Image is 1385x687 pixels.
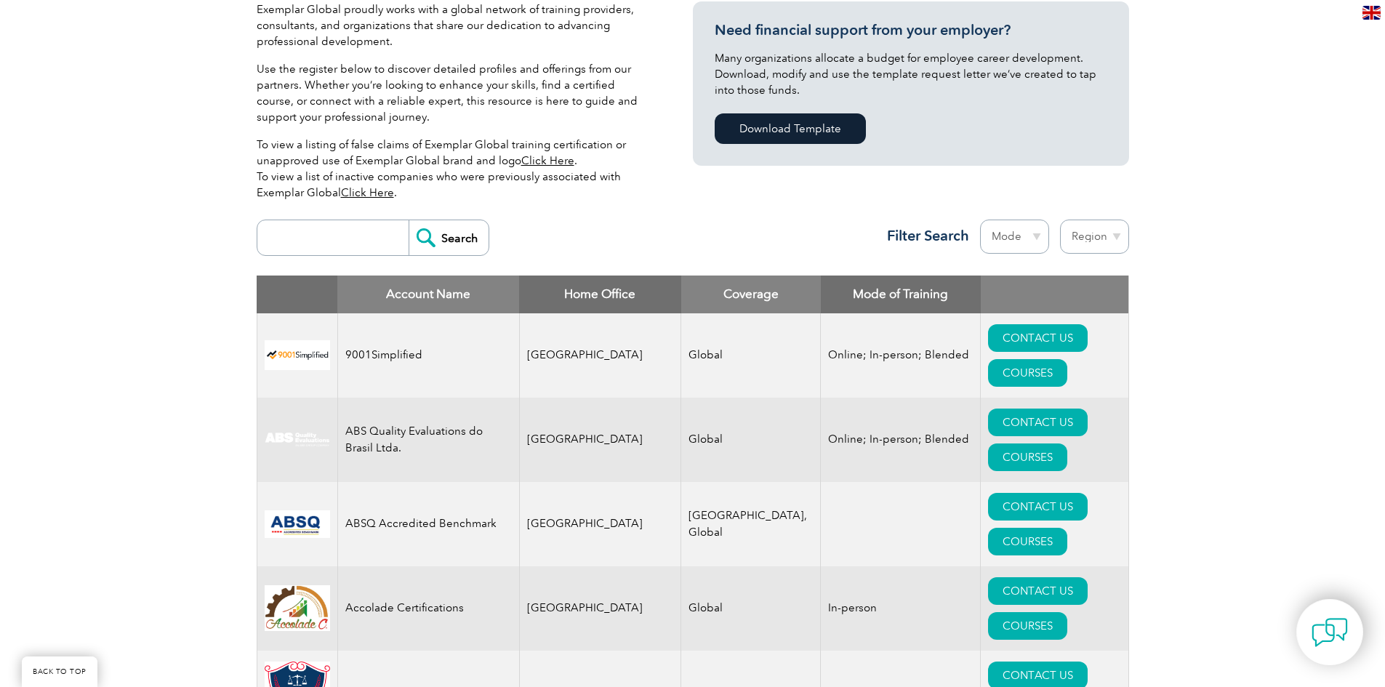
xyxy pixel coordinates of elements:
[519,398,681,482] td: [GEOGRAPHIC_DATA]
[337,398,519,482] td: ABS Quality Evaluations do Brasil Ltda.
[821,566,981,651] td: In-person
[519,276,681,313] th: Home Office: activate to sort column ascending
[988,528,1067,555] a: COURSES
[257,137,649,201] p: To view a listing of false claims of Exemplar Global training certification or unapproved use of ...
[337,566,519,651] td: Accolade Certifications
[265,585,330,631] img: 1a94dd1a-69dd-eb11-bacb-002248159486-logo.jpg
[337,276,519,313] th: Account Name: activate to sort column descending
[878,227,969,245] h3: Filter Search
[988,577,1088,605] a: CONTACT US
[337,313,519,398] td: 9001Simplified
[265,432,330,448] img: c92924ac-d9bc-ea11-a814-000d3a79823d-logo.jpg
[22,656,97,687] a: BACK TO TOP
[715,50,1107,98] p: Many organizations allocate a budget for employee career development. Download, modify and use th...
[988,359,1067,387] a: COURSES
[681,313,821,398] td: Global
[681,482,821,566] td: [GEOGRAPHIC_DATA], Global
[257,61,649,125] p: Use the register below to discover detailed profiles and offerings from our partners. Whether you...
[519,482,681,566] td: [GEOGRAPHIC_DATA]
[821,398,981,482] td: Online; In-person; Blended
[1312,614,1348,651] img: contact-chat.png
[821,313,981,398] td: Online; In-person; Blended
[715,113,866,144] a: Download Template
[341,186,394,199] a: Click Here
[519,566,681,651] td: [GEOGRAPHIC_DATA]
[988,612,1067,640] a: COURSES
[1362,6,1381,20] img: en
[265,510,330,538] img: cc24547b-a6e0-e911-a812-000d3a795b83-logo.png
[681,566,821,651] td: Global
[681,276,821,313] th: Coverage: activate to sort column ascending
[257,1,649,49] p: Exemplar Global proudly works with a global network of training providers, consultants, and organ...
[988,443,1067,471] a: COURSES
[988,493,1088,521] a: CONTACT US
[265,340,330,370] img: 37c9c059-616f-eb11-a812-002248153038-logo.png
[521,154,574,167] a: Click Here
[715,21,1107,39] h3: Need financial support from your employer?
[821,276,981,313] th: Mode of Training: activate to sort column ascending
[519,313,681,398] td: [GEOGRAPHIC_DATA]
[988,409,1088,436] a: CONTACT US
[981,276,1128,313] th: : activate to sort column ascending
[681,398,821,482] td: Global
[337,482,519,566] td: ABSQ Accredited Benchmark
[409,220,489,255] input: Search
[988,324,1088,352] a: CONTACT US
